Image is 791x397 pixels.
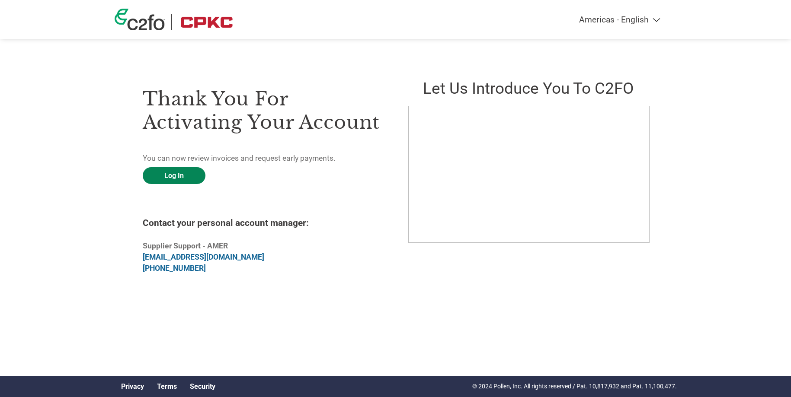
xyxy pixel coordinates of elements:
[178,14,235,30] img: CPKC
[190,382,215,391] a: Security
[143,152,383,164] p: You can now review invoices and request early payments.
[408,79,649,98] h2: Let us introduce you to C2FO
[143,167,205,184] a: Log In
[143,87,383,134] h3: Thank you for activating your account
[143,253,264,261] a: [EMAIL_ADDRESS][DOMAIN_NAME]
[157,382,177,391] a: Terms
[121,382,144,391] a: Privacy
[143,218,383,228] h4: Contact your personal account manager:
[143,241,228,250] b: Supplier Support - AMER
[115,9,165,30] img: c2fo logo
[472,382,677,391] p: © 2024 Pollen, Inc. All rights reserved / Pat. 10,817,932 and Pat. 11,100,477.
[408,106,650,243] iframe: C2FO Introduction Video
[143,264,206,273] a: [PHONE_NUMBER]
